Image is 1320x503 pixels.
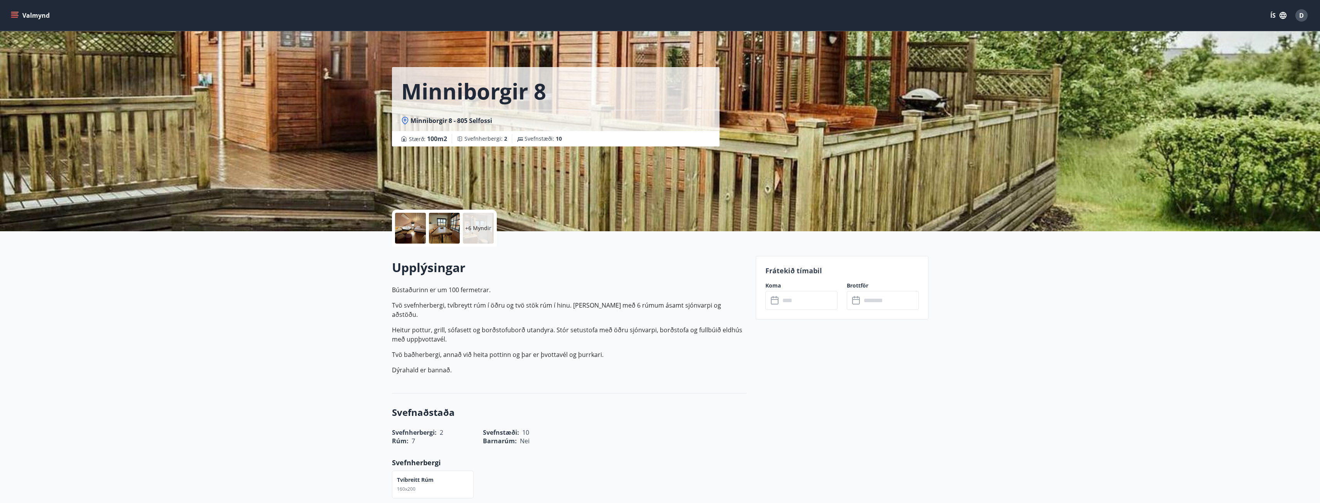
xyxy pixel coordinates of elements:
[392,365,747,375] p: Dýrahald er bannað.
[392,285,747,294] p: Bústaðurinn er um 100 fermetrar.
[504,135,507,142] span: 2
[401,76,546,106] h1: Minniborgir 8
[392,259,747,276] h2: Upplýsingar
[392,406,747,419] h3: Svefnaðstaða
[765,282,837,289] label: Koma
[427,135,447,143] span: 100 m2
[464,135,507,143] span: Svefnherbergi :
[392,458,747,468] p: Svefnherbergi
[556,135,562,142] span: 10
[397,476,434,484] p: Tvíbreitt rúm
[520,437,530,445] span: Nei
[1266,8,1291,22] button: ÍS
[1292,6,1311,25] button: D
[392,437,409,445] span: Rúm :
[392,350,747,359] p: Tvö baðherbergi, annað við heita pottinn og þar er þvottavél og þurrkari.
[465,224,491,232] p: +6 Myndir
[409,134,447,143] span: Stærð :
[397,486,415,492] span: 160x200
[765,266,919,276] p: Frátekið tímabil
[1299,11,1304,20] span: D
[412,437,415,445] span: 7
[525,135,562,143] span: Svefnstæði :
[410,116,492,125] span: Minniborgir 8 - 805 Selfossi
[483,437,517,445] span: Barnarúm :
[9,8,53,22] button: menu
[392,301,747,319] p: Tvö svefnherbergi, tvíbreytt rúm í öðru og tvö stök rúm í hinu. [PERSON_NAME] með 6 rúmum ásamt s...
[392,325,747,344] p: Heitur pottur, grill, sófasett og borðstofuborð utandyra. Stór setustofa með öðru sjónvarpi, borð...
[847,282,919,289] label: Brottför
